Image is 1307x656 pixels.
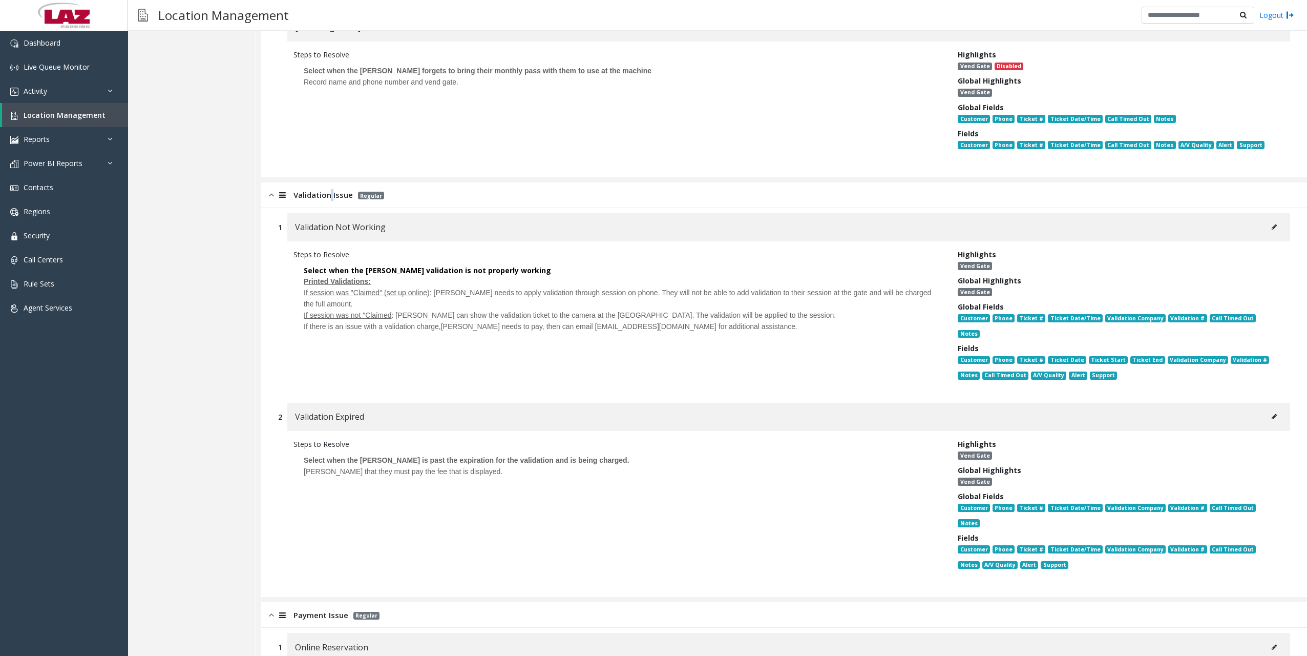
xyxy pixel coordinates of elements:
[1089,356,1128,364] span: Ticket Start
[958,372,979,380] span: Notes
[10,208,18,216] img: 'icon'
[10,184,18,192] img: 'icon'
[958,545,989,553] span: Customer
[958,478,992,486] span: Vend Gate
[304,67,651,75] span: Select when the [PERSON_NAME] forgets to bring their monthly pass with them to use at the machine
[24,134,50,144] span: Reports
[295,220,386,234] span: Validation Not Working
[10,88,18,96] img: 'icon'
[293,49,942,60] div: Steps to Resolve
[1178,141,1214,149] span: A/V Quality
[958,141,989,149] span: Customer
[278,412,282,422] div: 2
[304,277,371,285] b: Printed Validations:
[958,356,989,364] span: Customer
[1168,504,1207,512] span: Validation #
[993,356,1015,364] span: Phone
[24,182,53,192] span: Contacts
[958,89,992,97] span: Vend Gate
[1259,10,1294,20] a: Logout
[1017,545,1045,553] span: Ticket #
[278,642,282,652] div: 1
[1210,504,1256,512] span: Call Timed Out
[1105,115,1151,123] span: Call Timed Out
[958,63,992,71] span: Vend Gate
[1210,545,1256,553] span: Call Timed Out
[995,63,1023,71] span: Disabled
[1105,504,1166,512] span: Validation Company
[958,504,989,512] span: Customer
[1017,504,1045,512] span: Ticket #
[24,207,50,216] span: Regions
[138,3,148,28] img: pageIcon
[993,314,1015,322] span: Phone
[10,64,18,72] img: 'icon'
[1237,141,1264,149] span: Support
[1168,356,1228,364] span: Validation Company
[958,465,1021,475] span: Global Highlights
[24,158,82,168] span: Power BI Reports
[293,609,348,621] span: Payment Issue
[10,160,18,168] img: 'icon'
[2,103,128,127] a: Location Management
[304,311,392,319] span: If session was not "Claimed
[278,222,282,233] div: 1
[10,39,18,48] img: 'icon'
[10,232,18,240] img: 'icon'
[958,452,992,460] span: Vend Gate
[10,112,18,120] img: 'icon'
[1041,561,1068,569] span: Support
[958,129,979,138] span: Fields
[958,314,989,322] span: Customer
[269,609,274,621] img: opened
[1105,545,1166,553] span: Validation Company
[795,321,797,331] span: .
[1048,141,1102,149] span: Ticket Date/Time
[1105,141,1151,149] span: Call Timed Out
[24,255,63,264] span: Call Centers
[304,456,629,464] b: Select when the [PERSON_NAME] is past the expiration for the validation and is being charged.
[1048,356,1086,364] span: Ticket Date
[304,289,931,308] span: : [PERSON_NAME] needs to apply validation through session on phone. They will not be able to add ...
[269,189,274,201] img: opened
[1031,372,1066,380] span: A/V Quality
[1048,115,1102,123] span: Ticket Date/Time
[1017,314,1045,322] span: Ticket #
[958,491,1004,501] span: Global Fields
[1231,356,1269,364] span: Validation #
[441,322,795,331] span: [PERSON_NAME] needs to pay, then can email [EMAIL_ADDRESS][DOMAIN_NAME] for additional assistance
[1048,314,1102,322] span: Ticket Date/Time
[24,279,54,289] span: Rule Sets
[982,372,1028,380] span: Call Timed Out
[993,115,1015,123] span: Phone
[993,545,1015,553] span: Phone
[295,410,364,423] span: Validation Expired
[10,136,18,144] img: 'icon'
[1069,372,1087,380] span: Alert
[958,115,989,123] span: Customer
[304,265,551,275] font: Select when the [PERSON_NAME] validation is not properly working
[993,141,1015,149] span: Phone
[304,78,458,86] span: Record name and phone number and vend gate.
[24,303,72,313] span: Agent Services
[1017,141,1045,149] span: Ticket #
[293,439,942,449] div: Steps to Resolve
[1210,314,1256,322] span: Call Timed Out
[1130,356,1165,364] span: Ticket End
[353,612,380,620] span: Regular
[982,561,1018,569] span: A/V Quality
[304,322,441,331] span: If there is an issue with a validation charge,
[958,276,1021,285] span: Global Highlights
[993,504,1015,512] span: Phone
[24,110,106,120] span: Location Management
[304,289,430,297] span: If session was "Claimed" (set up online)
[1048,545,1102,553] span: Ticket Date/Time
[1286,10,1294,20] img: logout
[1168,545,1207,553] span: Validation #
[958,519,979,527] span: Notes
[295,641,368,654] span: Online Reservation
[392,311,836,319] span: : [PERSON_NAME] can show the validation ticket to the camera at the [GEOGRAPHIC_DATA]. The valida...
[10,304,18,313] img: 'icon'
[958,439,996,449] span: Highlights
[293,249,942,260] div: Steps to Resolve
